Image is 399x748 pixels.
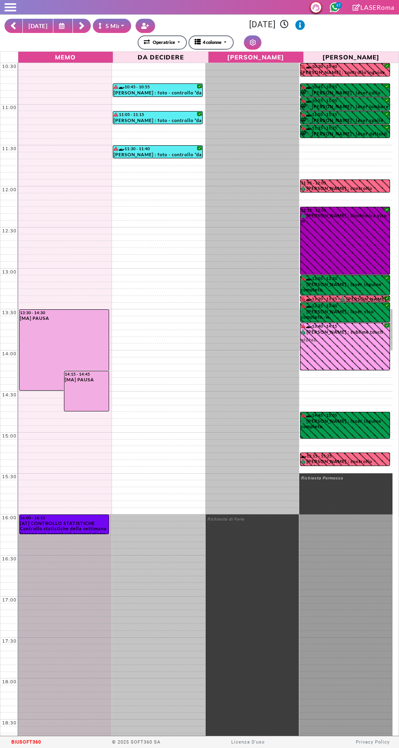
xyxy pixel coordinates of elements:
[301,324,390,329] div: 13:40 - 14:15
[301,186,307,190] i: PAGATO
[301,64,390,69] div: 10:30 - 10:40
[301,413,390,418] div: 14:45 - 15:05
[0,228,18,234] div: 12:30
[115,52,206,61] span: Da Decidere
[114,90,202,96] div: [PERSON_NAME] : foto - controllo *da remoto* tramite foto
[301,319,390,328] span: gluteo
[0,433,18,439] div: 15:00
[0,474,18,479] div: 15:30
[65,377,108,382] div: [MA] PAUSA
[114,118,202,124] div: [PERSON_NAME] : foto - controllo *da remoto* tramite foto
[301,112,390,117] div: 11:05 - 11:15
[160,20,395,30] h3: [DATE]
[301,413,305,417] i: Il cliente ha degli insoluti
[335,2,342,9] span: 47
[306,118,312,122] i: PAGATO
[301,309,307,314] i: PAGATO
[301,98,305,103] i: Il cliente ha degli insoluti
[356,739,390,745] a: Privacy Policy
[301,208,390,212] div: 12:15 - 13:05
[0,63,18,69] div: 10:30
[22,19,53,33] button: [DATE]
[301,324,305,328] i: Il cliente ha degli insoluti
[301,459,390,466] div: [PERSON_NAME] : controllo braccia
[301,292,390,300] span: gluteo
[301,459,307,464] i: PAGATO
[301,98,390,103] div: 10:55 - 11:05
[306,90,312,95] i: PAGATO
[301,131,390,138] div: [PERSON_NAME] : laser deltoidi -m
[0,351,18,357] div: 14:00
[301,309,390,322] div: [PERSON_NAME] : laser viso completo -w
[0,187,18,192] div: 12:00
[301,84,390,90] div: 10:45 - 10:55
[301,276,390,281] div: 13:05 - 13:20
[0,556,18,562] div: 16:30
[353,4,360,11] i: Clicca per andare alla pagina di firma
[301,85,305,89] i: Il cliente ha degli insoluti
[301,480,390,488] span: null
[301,282,307,287] i: PAGATO
[301,303,390,308] div: 13:25 - 13:40
[301,335,390,343] span: gluteo
[353,3,395,11] a: LASERoma
[0,720,18,726] div: 18:30
[20,521,108,534] div: [AT] CONTROLLO STATISTICHE Controllo statistiche della settimana (screen con report sul gruppo) p...
[114,112,202,117] div: 11:05 - 11:15
[20,310,108,315] div: 13:30 - 14:30
[301,282,390,295] div: [PERSON_NAME] : laser inguine completo
[0,392,18,398] div: 14:30
[301,475,390,488] div: Richiesta Permesso
[99,22,129,30] div: 5 Minuti
[0,105,18,110] div: 11:00
[301,126,305,130] i: Il cliente ha degli insoluti
[340,297,346,301] i: PAGATO
[301,213,390,226] div: [PERSON_NAME] : biochimica viso m
[301,131,306,136] i: Categoria cliente: Diamante
[306,104,312,109] i: PAGATO
[301,418,390,431] div: [PERSON_NAME] : laser inguine completo
[0,146,18,151] div: 11:30
[301,118,390,124] div: [PERSON_NAME] : laser spalle superiori -m
[65,372,108,376] div: 14:15 - 14:45
[301,330,307,334] i: PAGATO
[301,90,306,95] i: Categoria cliente: Diamante
[0,638,18,644] div: 17:30
[301,329,390,343] div: [PERSON_NAME] : sublime touch
[114,85,118,89] i: Il cliente ha degli insoluti
[301,125,390,131] div: 11:15 - 11:25
[301,296,341,301] div: 13:20 - 13:25
[301,297,305,301] i: Il cliente ha degli insoluti
[301,64,305,68] i: Il cliente ha degli insoluti
[210,52,301,61] span: [PERSON_NAME]
[20,515,108,520] div: 16:00 - 16:15
[0,597,18,603] div: 17:00
[301,90,390,96] div: [PERSON_NAME] : laser collo retro -m
[301,213,307,218] i: PAGATO
[114,84,202,90] div: 10:45 - 10:55
[301,180,390,185] div: 11:55 - 12:05
[114,146,202,151] div: 11:30 - 11:40
[114,112,118,116] i: Il cliente ha degli insoluti
[0,269,18,275] div: 13:00
[306,52,397,61] span: [PERSON_NAME]
[0,515,18,521] div: 16:00
[340,296,389,302] div: [PERSON_NAME] : controllo viso
[306,131,312,136] i: PAGATO
[301,304,305,308] i: Il cliente ha degli insoluti
[20,315,108,321] div: [MA] PAUSA
[0,310,18,315] div: 13:30
[114,152,202,158] div: [PERSON_NAME] : foto - controllo *da remoto* tramite foto
[20,52,111,61] span: Memo
[301,276,305,280] i: Il cliente ha degli insoluti
[231,739,265,745] a: Licenza D'uso
[301,186,390,192] div: [PERSON_NAME] : controllo inguine
[301,104,390,110] div: [PERSON_NAME] : laser lombare -m
[301,70,390,76] div: [PERSON_NAME] : controllo inguine
[301,112,305,116] i: Il cliente ha degli insoluti
[301,419,307,423] i: PAGATO
[114,147,118,151] i: Il cliente ha degli insoluti
[301,104,306,109] i: Categoria cliente: Diamante
[136,19,155,33] button: Crea nuovo contatto rapido
[301,453,390,458] div: 15:15 - 15:25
